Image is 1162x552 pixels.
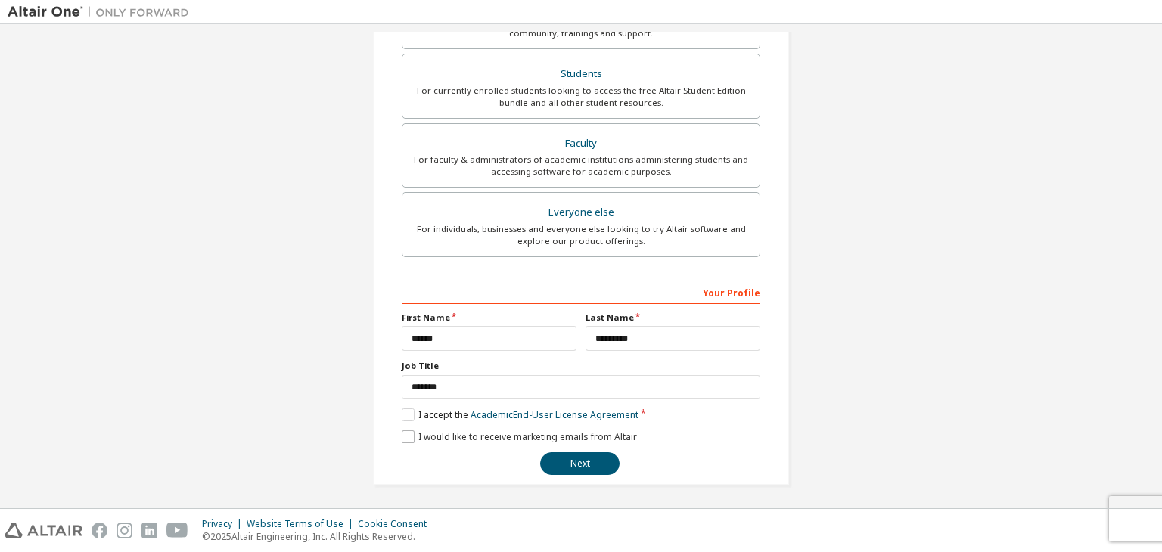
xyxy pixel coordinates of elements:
[166,523,188,538] img: youtube.svg
[141,523,157,538] img: linkedin.svg
[412,154,750,178] div: For faculty & administrators of academic institutions administering students and accessing softwa...
[586,312,760,324] label: Last Name
[92,523,107,538] img: facebook.svg
[412,64,750,85] div: Students
[358,518,436,530] div: Cookie Consent
[412,202,750,223] div: Everyone else
[402,360,760,372] label: Job Title
[5,523,82,538] img: altair_logo.svg
[412,223,750,247] div: For individuals, businesses and everyone else looking to try Altair software and explore our prod...
[402,430,637,443] label: I would like to receive marketing emails from Altair
[202,530,436,543] p: © 2025 Altair Engineering, Inc. All Rights Reserved.
[117,523,132,538] img: instagram.svg
[8,5,197,20] img: Altair One
[471,408,638,421] a: Academic End-User License Agreement
[540,452,620,475] button: Next
[402,280,760,304] div: Your Profile
[412,133,750,154] div: Faculty
[202,518,247,530] div: Privacy
[402,312,576,324] label: First Name
[247,518,358,530] div: Website Terms of Use
[402,408,638,421] label: I accept the
[412,85,750,109] div: For currently enrolled students looking to access the free Altair Student Edition bundle and all ...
